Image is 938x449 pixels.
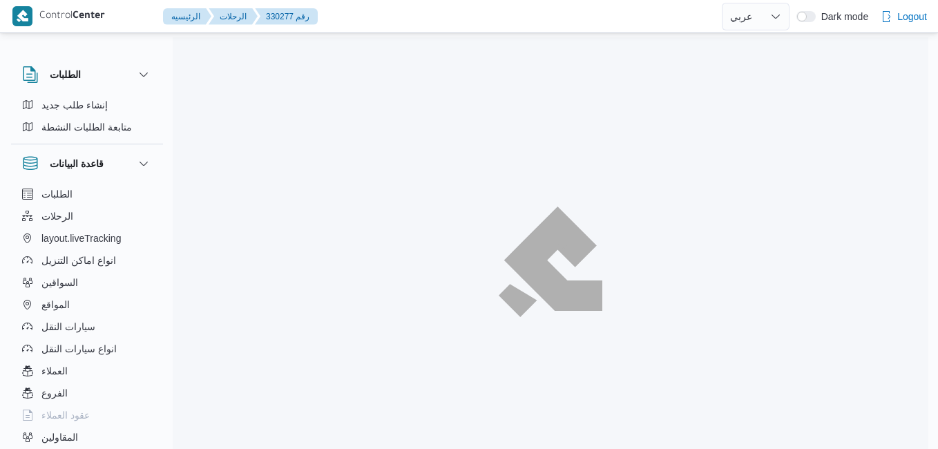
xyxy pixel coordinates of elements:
[17,271,157,294] button: السواقين
[255,8,318,25] button: 330277 رقم
[17,116,157,138] button: متابعة الطلبات النشطة
[209,8,258,25] button: الرحلات
[11,94,163,144] div: الطلبات
[50,155,104,172] h3: قاعدة البيانات
[41,97,108,113] span: إنشاء طلب جديد
[41,318,95,335] span: سيارات النقل
[163,8,211,25] button: الرئيسيه
[41,208,73,224] span: الرحلات
[22,155,152,172] button: قاعدة البيانات
[50,66,81,83] h3: الطلبات
[41,407,90,423] span: عقود العملاء
[17,249,157,271] button: انواع اماكن التنزيل
[41,274,78,291] span: السواقين
[41,296,70,313] span: المواقع
[17,382,157,404] button: الفروع
[504,212,597,311] img: ILLA Logo
[41,186,73,202] span: الطلبات
[17,338,157,360] button: انواع سيارات النقل
[17,316,157,338] button: سيارات النقل
[22,66,152,83] button: الطلبات
[41,119,132,135] span: متابعة الطلبات النشطة
[12,6,32,26] img: X8yXhbKr1z7QwAAAABJRU5ErkJggg==
[17,227,157,249] button: layout.liveTracking
[41,252,116,269] span: انواع اماكن التنزيل
[17,404,157,426] button: عقود العملاء
[73,11,105,22] b: Center
[41,429,78,446] span: المقاولين
[17,294,157,316] button: المواقع
[41,363,68,379] span: العملاء
[17,94,157,116] button: إنشاء طلب جديد
[41,230,121,247] span: layout.liveTracking
[816,11,868,22] span: Dark mode
[41,341,117,357] span: انواع سيارات النقل
[41,385,68,401] span: الفروع
[17,205,157,227] button: الرحلات
[17,183,157,205] button: الطلبات
[875,3,932,30] button: Logout
[17,426,157,448] button: المقاولين
[897,8,927,25] span: Logout
[17,360,157,382] button: العملاء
